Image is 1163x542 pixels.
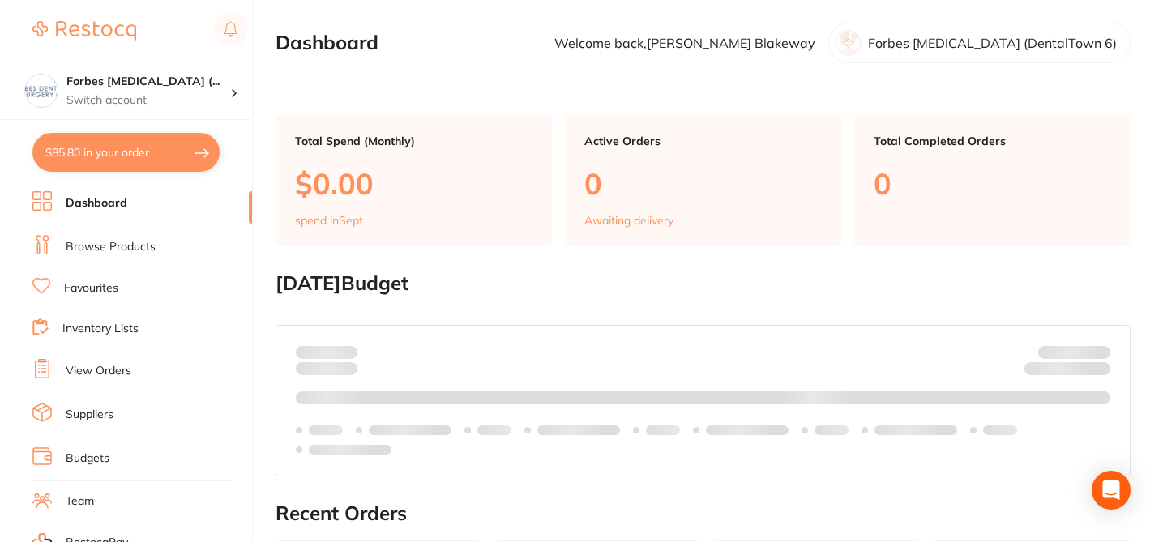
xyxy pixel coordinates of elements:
[276,502,1131,525] h2: Recent Orders
[66,450,109,467] a: Budgets
[1092,471,1131,510] div: Open Intercom Messenger
[295,134,532,147] p: Total Spend (Monthly)
[295,214,363,227] p: spend in Sept
[309,443,391,456] p: Labels extended
[554,36,815,50] p: Welcome back, [PERSON_NAME] Blakeway
[66,493,94,510] a: Team
[295,167,532,200] p: $0.00
[584,167,822,200] p: 0
[32,133,220,172] button: $85.80 in your order
[565,115,841,246] a: Active Orders0Awaiting delivery
[1038,345,1110,358] p: Budget:
[815,424,849,437] p: Labels
[32,12,136,49] a: Restocq Logo
[66,92,230,109] p: Switch account
[584,134,822,147] p: Active Orders
[296,345,357,358] p: Spent:
[66,407,113,423] a: Suppliers
[276,32,378,54] h2: Dashboard
[1082,365,1110,379] strong: $0.00
[584,214,673,227] p: Awaiting delivery
[1024,359,1110,378] p: Remaining:
[32,21,136,41] img: Restocq Logo
[66,239,156,255] a: Browse Products
[1079,344,1110,359] strong: $NaN
[537,424,620,437] p: Labels extended
[309,424,343,437] p: Labels
[329,344,357,359] strong: $0.00
[868,36,1117,50] p: Forbes [MEDICAL_DATA] (DentalTown 6)
[64,280,118,297] a: Favourites
[854,115,1131,246] a: Total Completed Orders0
[66,74,230,90] h4: Forbes Dental Surgery (DentalTown 6)
[25,75,58,107] img: Forbes Dental Surgery (DentalTown 6)
[276,272,1131,295] h2: [DATE] Budget
[874,167,1111,200] p: 0
[296,359,357,378] p: month
[369,424,451,437] p: Labels extended
[983,424,1017,437] p: Labels
[874,134,1111,147] p: Total Completed Orders
[706,424,789,437] p: Labels extended
[646,424,680,437] p: Labels
[477,424,511,437] p: Labels
[66,363,131,379] a: View Orders
[62,321,139,337] a: Inventory Lists
[874,424,957,437] p: Labels extended
[66,195,127,211] a: Dashboard
[276,115,552,246] a: Total Spend (Monthly)$0.00spend inSept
